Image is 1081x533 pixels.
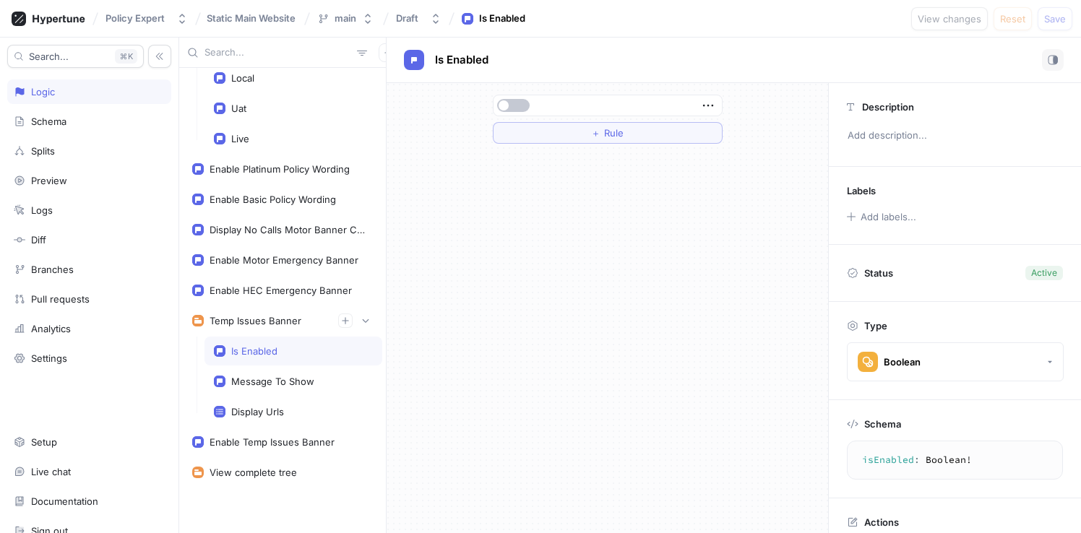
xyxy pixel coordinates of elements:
[210,224,367,235] div: Display No Calls Motor Banner Content
[31,466,71,477] div: Live chat
[31,264,74,275] div: Branches
[105,12,165,25] div: Policy Expert
[1000,14,1025,23] span: Reset
[861,212,916,222] div: Add labels...
[841,123,1069,148] p: Add description...
[884,356,921,368] div: Boolean
[311,6,379,30] button: main
[864,516,899,528] p: Actions
[396,12,418,25] div: Draft
[210,163,350,175] div: Enable Platinum Policy Wording
[994,7,1032,30] button: Reset
[390,6,447,30] button: Draft
[115,49,137,64] div: K
[847,185,876,196] p: Labels
[31,145,55,157] div: Splits
[1031,266,1057,279] div: Active
[204,45,351,60] input: Search...
[231,103,246,114] div: Uat
[31,175,67,186] div: Preview
[210,254,358,266] div: Enable Motor Emergency Banner
[1038,7,1072,30] button: Save
[210,467,297,478] div: View complete tree
[31,234,46,246] div: Diff
[479,12,525,26] div: Is Enabled
[604,129,624,137] span: Rule
[231,133,249,144] div: Live
[100,6,194,30] button: Policy Expert
[31,436,57,448] div: Setup
[31,495,98,507] div: Documentation
[210,436,335,448] div: Enable Temp Issues Banner
[207,13,296,23] span: Static Main Website
[918,14,981,23] span: View changes
[864,418,901,430] p: Schema
[31,204,53,216] div: Logs
[231,345,277,357] div: Is Enabled
[231,72,254,84] div: Local
[231,376,314,387] div: Message To Show
[7,489,171,513] a: Documentation
[335,12,356,25] div: main
[7,45,144,68] button: Search...K
[1044,14,1066,23] span: Save
[853,447,1056,473] textarea: isEnabled: Boolean!
[591,129,600,137] span: ＋
[862,101,914,113] p: Description
[210,285,352,296] div: Enable HEC Emergency Banner
[31,293,90,305] div: Pull requests
[210,315,301,326] div: Temp Issues Banner
[435,54,488,66] span: Is Enabled
[31,116,66,127] div: Schema
[29,52,69,61] span: Search...
[210,194,336,205] div: Enable Basic Policy Wording
[31,352,67,364] div: Settings
[231,406,284,417] div: Display Urls
[842,207,920,226] button: Add labels...
[847,342,1064,381] button: Boolean
[493,122,723,144] button: ＋Rule
[864,320,887,331] p: Type
[31,86,55,97] div: Logic
[864,263,893,283] p: Status
[911,7,988,30] button: View changes
[31,323,71,334] div: Analytics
